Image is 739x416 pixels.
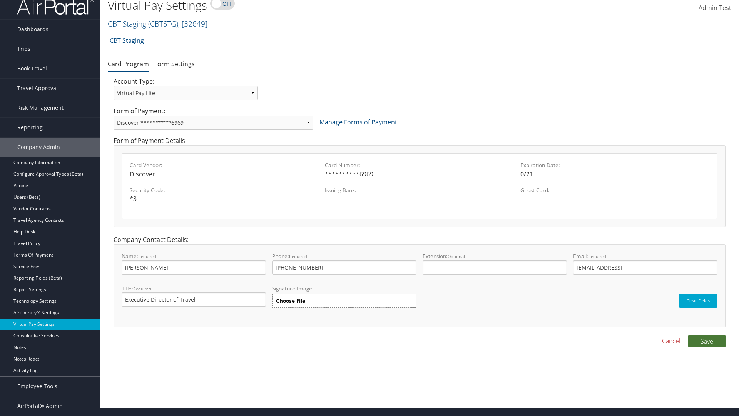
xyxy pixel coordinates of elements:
span: Travel Approval [17,79,58,98]
label: Extension: [423,252,567,274]
div: Discover [130,169,319,179]
input: Extension:Optional [423,260,567,275]
label: Name: [122,252,266,274]
label: Expiration Date: [520,161,709,169]
label: Security Code: [130,186,319,194]
label: Choose File [272,294,416,308]
label: Email: [573,252,717,274]
a: CBT Staging [108,18,207,29]
span: Admin Test [699,3,731,12]
input: Phone:Required [272,260,416,275]
label: Issuing Bank: [325,186,514,194]
label: Phone: [272,252,416,274]
span: Risk Management [17,98,64,117]
input: Name:Required [122,260,266,275]
small: Optional [448,253,465,259]
span: , [ 32649 ] [178,18,207,29]
span: Employee Tools [17,377,57,396]
input: Email:Required [573,260,717,275]
label: Card Number: [325,161,514,169]
button: Clear Fields [679,294,717,308]
span: Book Travel [17,59,47,78]
label: Signature Image: [272,285,416,294]
div: Company Contact Details: [108,235,731,335]
small: Required [138,253,156,259]
span: Trips [17,39,30,59]
div: Form of Payment Details: [108,136,731,235]
small: Required [588,253,606,259]
button: Save [688,335,726,347]
span: Company Admin [17,138,60,157]
a: CBT Staging [110,33,144,48]
span: Dashboards [17,20,48,39]
input: Title:Required [122,292,266,307]
a: Cancel [662,336,680,346]
div: Account Type: [108,77,264,106]
a: Form Settings [154,60,195,68]
span: Reporting [17,118,43,137]
div: 0/21 [520,169,709,179]
small: Required [133,286,151,292]
a: Manage Forms of Payment [319,118,397,126]
span: AirPortal® Admin [17,396,63,416]
label: Card Vendor: [130,161,319,169]
label: Title: [122,285,266,307]
a: Card Program [108,60,149,68]
div: Form of Payment: [108,106,731,136]
span: ( CBTSTG ) [148,18,178,29]
small: Required [289,253,307,259]
label: Ghost Card: [520,186,709,194]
